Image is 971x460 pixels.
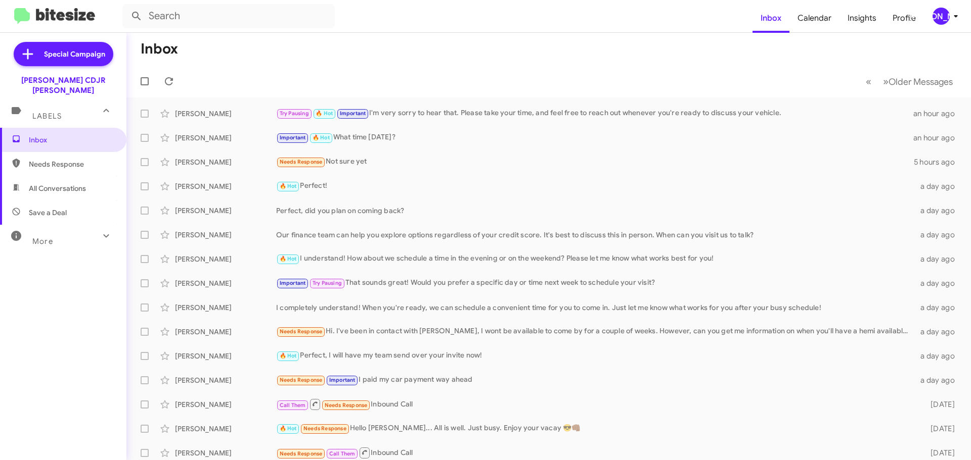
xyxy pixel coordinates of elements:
a: Profile [885,4,924,33]
span: « [866,75,871,88]
div: [PERSON_NAME] [175,302,276,313]
span: Save a Deal [29,208,67,218]
div: [PERSON_NAME] [175,109,276,119]
div: [PERSON_NAME] [175,351,276,361]
input: Search [122,4,335,28]
div: a day ago [914,181,963,191]
span: 🔥 Hot [313,134,330,141]
div: [PERSON_NAME] [175,254,276,264]
div: [DATE] [914,448,963,458]
span: Try Pausing [313,280,342,286]
span: Needs Response [280,328,323,335]
div: [PERSON_NAME] [175,133,276,143]
span: Special Campaign [44,49,105,59]
span: Call Them [329,450,356,457]
div: a day ago [914,375,963,385]
div: [DATE] [914,424,963,434]
span: 🔥 Hot [280,425,297,432]
div: I'm very sorry to hear that. Please take your time, and feel free to reach out whenever you're re... [276,108,913,119]
div: Perfect, I will have my team send over your invite now! [276,350,914,362]
button: [PERSON_NAME] [924,8,960,25]
span: Needs Response [280,377,323,383]
button: Next [877,71,959,92]
div: What time [DATE]? [276,132,913,143]
div: Perfect, did you plan on coming back? [276,206,914,216]
div: [PERSON_NAME] [933,8,950,25]
span: Needs Response [325,402,368,408]
div: [PERSON_NAME] [175,206,276,216]
span: Inbox [29,135,115,145]
span: Important [280,134,306,141]
a: Calendar [789,4,840,33]
span: 🔥 Hot [280,255,297,262]
div: [PERSON_NAME] [175,448,276,458]
span: Needs Response [303,425,346,432]
div: Hello [PERSON_NAME]... All is well. Just busy. Enjoy your vacay 😎👊🏾 [276,423,914,434]
span: Important [280,280,306,286]
a: Insights [840,4,885,33]
h1: Inbox [141,41,178,57]
div: [PERSON_NAME] [175,375,276,385]
span: More [32,237,53,246]
div: [PERSON_NAME] [175,278,276,288]
div: [PERSON_NAME] [175,327,276,337]
div: That sounds great! Would you prefer a specific day or time next week to schedule your visit? [276,277,914,289]
div: [PERSON_NAME] [175,424,276,434]
nav: Page navigation example [860,71,959,92]
div: I understand! How about we schedule a time in the evening or on the weekend? Please let me know w... [276,253,914,265]
div: a day ago [914,230,963,240]
div: an hour ago [913,133,963,143]
div: a day ago [914,206,963,216]
span: Call Them [280,402,306,408]
div: an hour ago [913,109,963,119]
div: Our finance team can help you explore options regardless of your credit score. It's best to discu... [276,230,914,240]
span: Try Pausing [280,110,309,117]
div: a day ago [914,302,963,313]
button: Previous [860,71,877,92]
div: Inbound Call [276,446,914,459]
div: I completely understand! When you're ready, we can schedule a convenient time for you to come in.... [276,302,914,313]
span: 🔥 Hot [280,352,297,359]
div: a day ago [914,278,963,288]
span: Labels [32,112,62,121]
div: 5 hours ago [914,157,963,167]
div: [PERSON_NAME] [175,230,276,240]
span: » [883,75,889,88]
div: [PERSON_NAME] [175,399,276,410]
a: Inbox [753,4,789,33]
span: Important [340,110,366,117]
span: All Conversations [29,183,86,193]
span: Needs Response [29,159,115,169]
div: a day ago [914,351,963,361]
div: a day ago [914,254,963,264]
span: Needs Response [280,450,323,457]
div: [PERSON_NAME] [175,157,276,167]
div: Perfect! [276,180,914,192]
span: 🔥 Hot [280,183,297,189]
div: [DATE] [914,399,963,410]
div: [PERSON_NAME] [175,181,276,191]
div: I paid my car payment way ahead [276,374,914,386]
span: Needs Response [280,159,323,165]
span: 🔥 Hot [316,110,333,117]
div: Not sure yet [276,156,914,168]
a: Special Campaign [14,42,113,66]
span: Older Messages [889,76,953,87]
div: Hi. I've been in contact with [PERSON_NAME], I wont be available to come by for a couple of weeks... [276,326,914,337]
div: a day ago [914,327,963,337]
span: Important [329,377,356,383]
div: Inbound Call [276,398,914,411]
